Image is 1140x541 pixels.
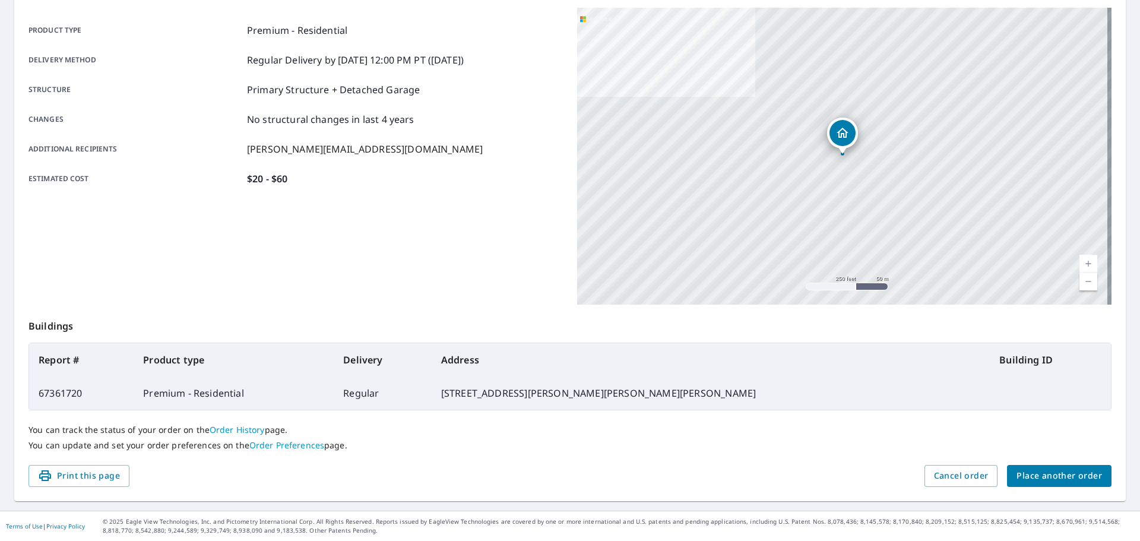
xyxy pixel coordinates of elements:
th: Building ID [990,343,1111,377]
p: No structural changes in last 4 years [247,112,414,126]
p: | [6,523,85,530]
button: Print this page [28,465,129,487]
a: Terms of Use [6,522,43,530]
span: Cancel order [934,469,989,483]
p: $20 - $60 [247,172,287,186]
button: Cancel order [924,465,998,487]
p: Regular Delivery by [DATE] 12:00 PM PT ([DATE]) [247,53,464,67]
div: Dropped pin, building 1, Residential property, 956 Mcwhorter Rd Jane Lew, WV 26378 [827,118,858,154]
p: Premium - Residential [247,23,347,37]
a: Order History [210,424,265,435]
td: Regular [334,377,431,410]
td: 67361720 [29,377,134,410]
a: Current Level 17, Zoom Out [1079,273,1097,290]
p: © 2025 Eagle View Technologies, Inc. and Pictometry International Corp. All Rights Reserved. Repo... [103,517,1134,535]
p: Buildings [28,305,1111,343]
p: Product type [28,23,242,37]
button: Place another order [1007,465,1111,487]
p: You can track the status of your order on the page. [28,425,1111,435]
th: Product type [134,343,334,377]
p: [PERSON_NAME][EMAIL_ADDRESS][DOMAIN_NAME] [247,142,483,156]
th: Report # [29,343,134,377]
span: Place another order [1016,469,1102,483]
a: Privacy Policy [46,522,85,530]
p: Changes [28,112,242,126]
a: Order Preferences [249,439,324,451]
th: Address [432,343,990,377]
p: Primary Structure + Detached Garage [247,83,420,97]
th: Delivery [334,343,431,377]
p: You can update and set your order preferences on the page. [28,440,1111,451]
a: Current Level 17, Zoom In [1079,255,1097,273]
p: Estimated cost [28,172,242,186]
td: [STREET_ADDRESS][PERSON_NAME][PERSON_NAME][PERSON_NAME] [432,377,990,410]
p: Delivery method [28,53,242,67]
td: Premium - Residential [134,377,334,410]
span: Print this page [38,469,120,483]
p: Structure [28,83,242,97]
p: Additional recipients [28,142,242,156]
